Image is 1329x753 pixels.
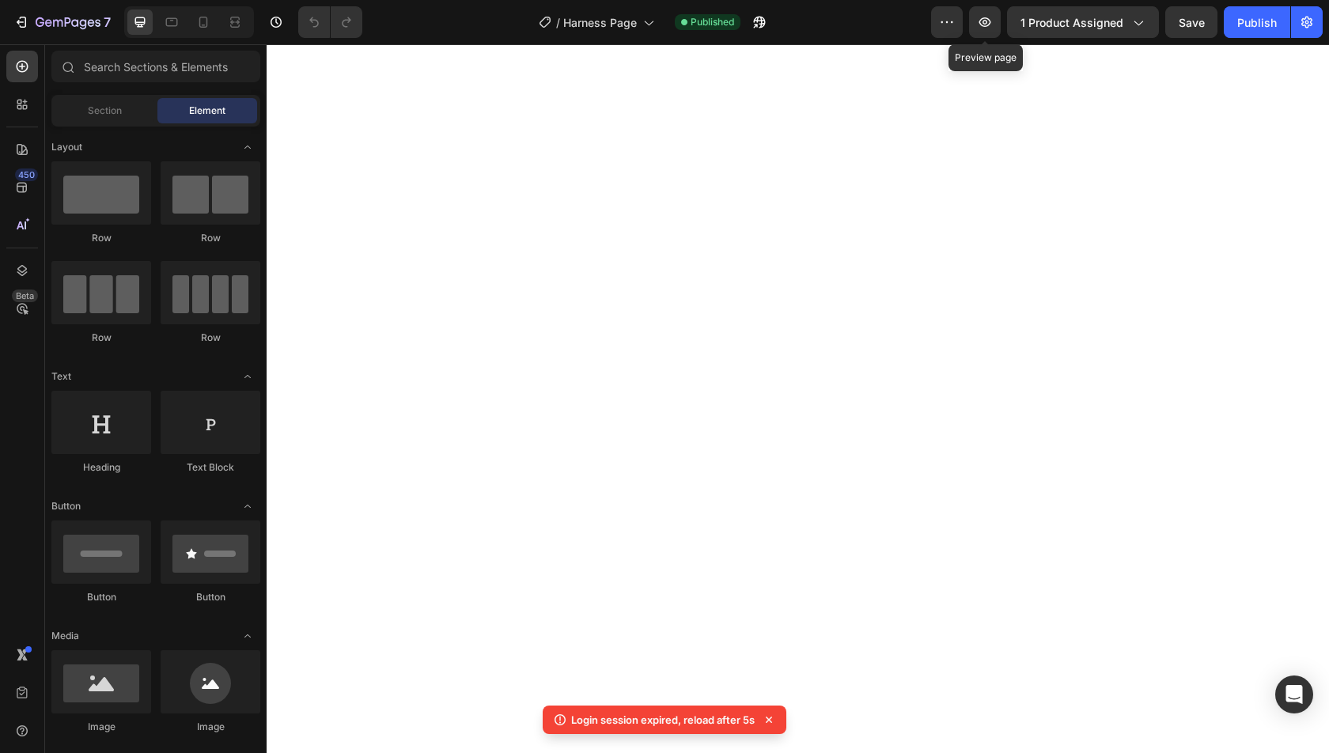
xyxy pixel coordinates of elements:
[51,231,151,245] div: Row
[161,231,260,245] div: Row
[51,499,81,513] span: Button
[15,168,38,181] div: 450
[51,140,82,154] span: Layout
[12,289,38,302] div: Beta
[563,14,637,31] span: Harness Page
[1237,14,1277,31] div: Publish
[189,104,225,118] span: Element
[235,134,260,160] span: Toggle open
[161,590,260,604] div: Button
[51,331,151,345] div: Row
[51,720,151,734] div: Image
[571,712,755,728] p: Login session expired, reload after 5s
[51,590,151,604] div: Button
[51,51,260,82] input: Search Sections & Elements
[1007,6,1159,38] button: 1 product assigned
[51,629,79,643] span: Media
[6,6,118,38] button: 7
[298,6,362,38] div: Undo/Redo
[51,369,71,384] span: Text
[556,14,560,31] span: /
[161,460,260,475] div: Text Block
[267,44,1329,753] iframe: Design area
[235,364,260,389] span: Toggle open
[1179,16,1205,29] span: Save
[51,460,151,475] div: Heading
[88,104,122,118] span: Section
[1020,14,1123,31] span: 1 product assigned
[1165,6,1217,38] button: Save
[161,720,260,734] div: Image
[235,623,260,649] span: Toggle open
[691,15,734,29] span: Published
[161,331,260,345] div: Row
[1275,675,1313,713] div: Open Intercom Messenger
[1224,6,1290,38] button: Publish
[235,494,260,519] span: Toggle open
[104,13,111,32] p: 7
